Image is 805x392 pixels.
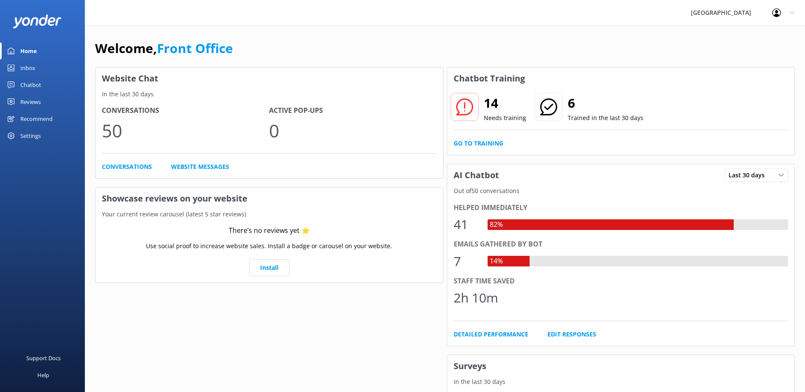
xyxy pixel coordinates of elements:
img: yonder-white-logo.png [13,14,62,28]
span: Last 30 days [729,171,770,180]
div: Chatbot [20,76,41,93]
h3: AI Chatbot [447,164,505,186]
div: Inbox [20,59,35,76]
a: Detailed Performance [454,330,528,339]
div: Emails gathered by bot [454,239,788,250]
div: Support Docs [26,350,61,367]
h3: Chatbot Training [447,67,531,90]
p: In the last 30 days [447,377,795,386]
h4: Conversations [102,105,269,116]
div: Reviews [20,93,41,110]
a: Install [249,259,289,276]
div: 41 [454,214,479,235]
div: Staff time saved [454,276,788,287]
p: Out of 50 conversations [447,186,795,196]
div: Settings [20,127,41,144]
div: Recommend [20,110,53,127]
a: Front Office [157,39,233,57]
h3: Surveys [447,355,795,377]
p: Trained in the last 30 days [568,113,643,123]
h2: 14 [484,93,526,113]
div: 82% [488,219,505,230]
h2: 6 [568,93,643,113]
p: Needs training [484,113,526,123]
div: 2h 10m [454,288,498,308]
p: 0 [269,116,436,145]
p: Your current review carousel (latest 5 star reviews) [95,210,443,219]
a: Conversations [102,162,152,171]
h3: Showcase reviews on your website [95,188,443,210]
div: Helped immediately [454,202,788,213]
p: In the last 30 days [95,90,443,99]
h3: Website Chat [95,67,443,90]
div: Home [20,42,37,59]
p: Use social proof to increase website sales. Install a badge or carousel on your website. [146,241,392,251]
a: Edit Responses [547,330,596,339]
a: Go to Training [454,139,503,148]
h1: Welcome, [95,38,233,59]
div: 14% [488,256,505,267]
p: 50 [102,116,269,145]
h4: Active Pop-ups [269,105,436,116]
div: Help [37,367,49,384]
div: There’s no reviews yet ⭐ [229,225,310,236]
div: 7 [454,251,479,272]
a: Website Messages [171,162,229,171]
